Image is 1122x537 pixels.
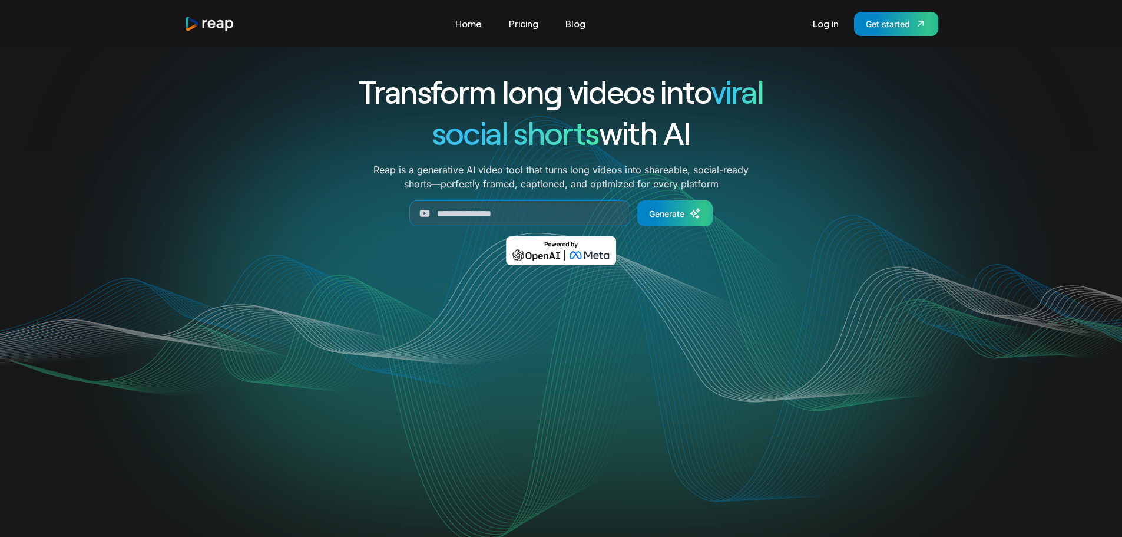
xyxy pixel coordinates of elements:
h1: Transform long videos into [316,71,806,112]
div: Generate [649,207,684,220]
a: Blog [560,14,591,33]
a: home [184,16,235,32]
a: Get started [854,12,938,36]
div: Get started [866,18,910,30]
h1: with AI [316,112,806,153]
video: Your browser does not support the video tag. [324,282,798,520]
form: Generate Form [316,200,806,226]
span: viral [711,72,763,110]
a: Pricing [503,14,544,33]
img: Powered by OpenAI & Meta [506,236,616,265]
a: Home [449,14,488,33]
a: Generate [637,200,713,226]
a: Log in [807,14,845,33]
span: social shorts [432,113,599,151]
img: reap logo [184,16,235,32]
p: Reap is a generative AI video tool that turns long videos into shareable, social-ready shorts—per... [373,163,749,191]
